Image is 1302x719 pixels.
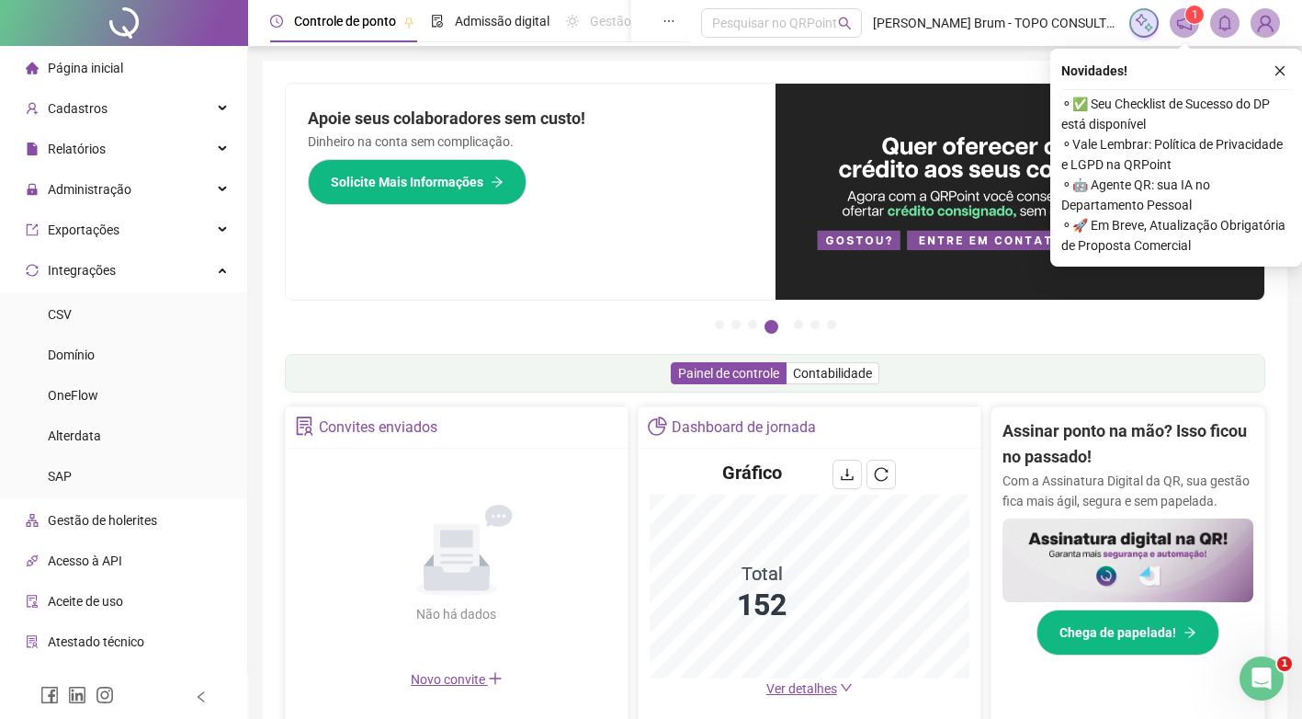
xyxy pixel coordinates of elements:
[1061,94,1291,134] span: ⚬ ✅ Seu Checklist de Sucesso do DP está disponível
[372,604,541,624] div: Não há dados
[331,172,483,192] span: Solicite Mais Informações
[491,176,504,188] span: arrow-right
[48,182,131,197] span: Administração
[766,681,837,696] span: Ver detalhes
[403,17,414,28] span: pushpin
[678,366,779,381] span: Painel de controle
[48,469,72,484] span: SAP
[1183,626,1196,639] span: arrow-right
[295,417,314,436] span: solution
[840,681,853,694] span: down
[1002,519,1253,602] img: banner%2F02c71560-61a6-44d4-94b9-c8ab97240462.png
[672,412,816,443] div: Dashboard de jornada
[48,101,108,116] span: Cadastros
[48,513,157,528] span: Gestão de holerites
[793,366,872,381] span: Contabilidade
[873,13,1118,33] span: [PERSON_NAME] Brum - TOPO CONSULTORIA CONTABIL E APOIO EM NEGOCIOS SOCIEDADE SIMPLES
[1240,656,1284,701] iframe: Intercom live chat
[1217,15,1233,31] span: bell
[1251,9,1279,37] img: 87885
[48,61,123,75] span: Página inicial
[794,320,803,329] button: 5
[270,15,283,28] span: clock-circle
[26,554,39,567] span: api
[764,320,778,334] button: 4
[455,14,549,29] span: Admissão digital
[308,159,526,205] button: Solicite Mais Informações
[40,686,59,704] span: facebook
[48,388,98,403] span: OneFlow
[48,142,106,156] span: Relatórios
[776,84,1265,300] img: banner%2Fa8ee1423-cce5-4ffa-a127-5a2d429cc7d8.png
[827,320,836,329] button: 7
[308,131,753,152] p: Dinheiro na conta sem complicação.
[1061,134,1291,175] span: ⚬ Vale Lembrar: Política de Privacidade e LGPD na QRPoint
[1036,610,1219,656] button: Chega de papelada!
[48,223,119,237] span: Exportações
[840,467,855,482] span: download
[48,263,116,278] span: Integrações
[26,223,39,236] span: export
[319,412,437,443] div: Convites enviados
[731,320,741,329] button: 2
[26,62,39,74] span: home
[1002,418,1253,471] h2: Assinar ponto na mão? Isso ficou no passado!
[308,106,753,131] h2: Apoie seus colaboradores sem custo!
[715,320,724,329] button: 1
[648,417,667,436] span: pie-chart
[26,183,39,196] span: lock
[26,264,39,277] span: sync
[48,428,101,443] span: Alterdata
[1059,622,1176,643] span: Chega de papelada!
[68,686,86,704] span: linkedin
[431,15,444,28] span: file-done
[26,143,39,155] span: file
[1061,61,1127,81] span: Novidades !
[1061,175,1291,215] span: ⚬ 🤖 Agente QR: sua IA no Departamento Pessoal
[411,672,503,687] span: Novo convite
[26,595,39,608] span: audit
[662,15,675,28] span: ellipsis
[26,102,39,115] span: user-add
[48,634,144,649] span: Atestado técnico
[294,14,396,29] span: Controle de ponto
[748,320,757,329] button: 3
[566,15,579,28] span: sun
[48,307,72,322] span: CSV
[195,690,208,703] span: left
[48,348,95,362] span: Domínio
[838,17,852,30] span: search
[1185,6,1204,24] sup: 1
[722,460,782,485] h4: Gráfico
[26,635,39,648] span: solution
[590,14,683,29] span: Gestão de férias
[488,671,503,686] span: plus
[874,467,889,482] span: reload
[48,554,122,568] span: Acesso à API
[1061,215,1291,256] span: ⚬ 🚀 Em Breve, Atualização Obrigatória de Proposta Comercial
[1192,8,1198,21] span: 1
[26,514,39,527] span: apartment
[1176,15,1193,31] span: notification
[1277,656,1292,671] span: 1
[1134,13,1154,33] img: sparkle-icon.fc2bf0ac1784a2077858766a79e2daf3.svg
[48,594,123,609] span: Aceite de uso
[1002,471,1253,511] p: Com a Assinatura Digital da QR, sua gestão fica mais ágil, segura e sem papelada.
[810,320,820,329] button: 6
[766,681,853,696] a: Ver detalhes down
[1274,64,1286,77] span: close
[96,686,114,704] span: instagram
